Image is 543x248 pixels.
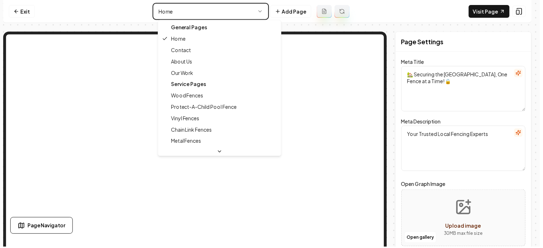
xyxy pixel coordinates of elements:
div: Service Area Pages [161,147,281,159]
span: Wood Fences [172,92,205,100]
span: Vinyl Fences [172,115,201,122]
span: Chain Link Fences [172,127,213,134]
span: Protect-A-Child Pool Fence [172,104,238,111]
span: Contact [172,47,192,54]
div: General Pages [161,22,281,33]
span: Our Work [172,70,195,77]
span: Metal Fences [172,138,202,145]
span: About Us [172,58,193,65]
span: Home [172,35,187,42]
div: Service Pages [161,79,281,90]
